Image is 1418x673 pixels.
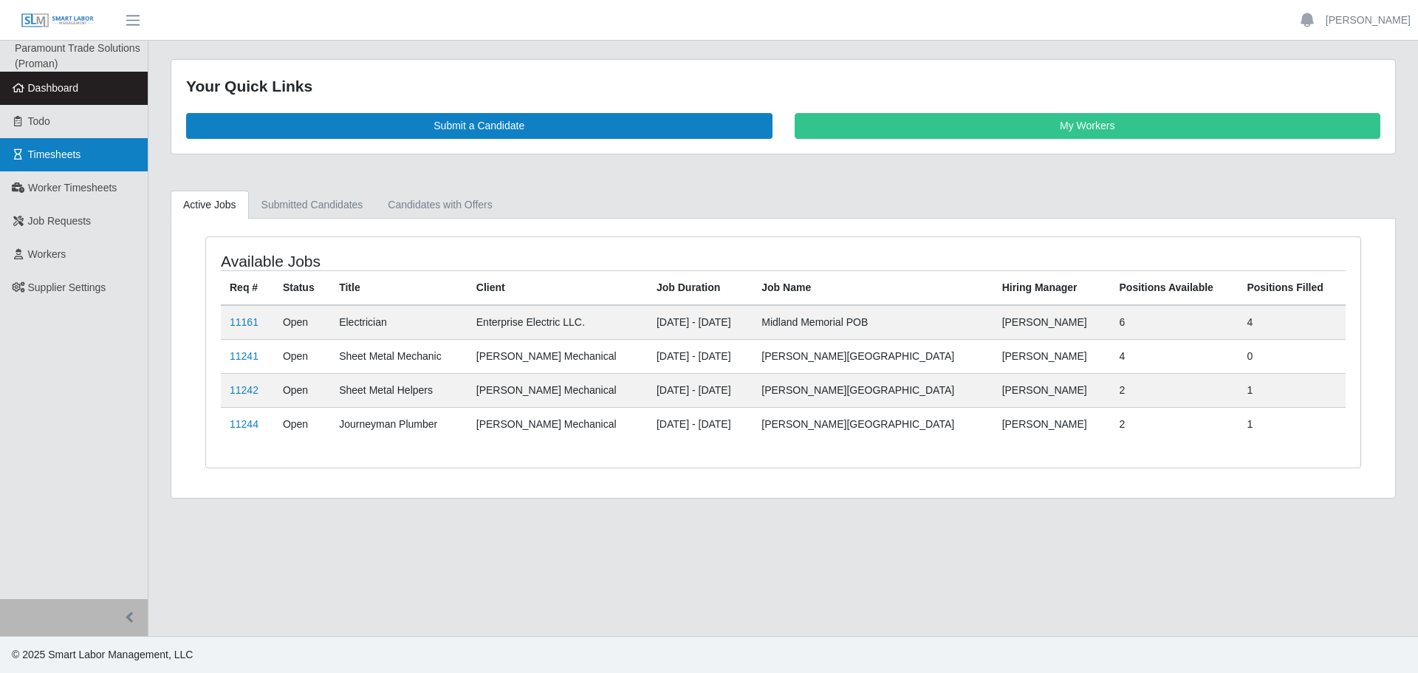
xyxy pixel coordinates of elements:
[28,182,117,194] span: Worker Timesheets
[221,270,274,305] th: Req #
[467,270,648,305] th: Client
[1111,339,1239,373] td: 4
[171,191,249,219] a: Active Jobs
[230,418,258,430] a: 11244
[1238,270,1346,305] th: Positions Filled
[274,339,330,373] td: Open
[648,305,753,340] td: [DATE] - [DATE]
[1111,305,1239,340] td: 6
[993,305,1111,340] td: [PERSON_NAME]
[467,305,648,340] td: Enterprise Electric LLC.
[28,82,79,94] span: Dashboard
[21,13,95,29] img: SLM Logo
[467,373,648,407] td: [PERSON_NAME] Mechanical
[28,248,66,260] span: Workers
[249,191,376,219] a: Submitted Candidates
[467,339,648,373] td: [PERSON_NAME] Mechanical
[1111,270,1239,305] th: Positions Available
[28,148,81,160] span: Timesheets
[753,270,993,305] th: Job Name
[648,270,753,305] th: Job Duration
[1326,13,1411,28] a: [PERSON_NAME]
[330,339,467,373] td: Sheet Metal Mechanic
[186,75,1380,98] div: Your Quick Links
[1238,305,1346,340] td: 4
[753,305,993,340] td: Midland Memorial POB
[993,373,1111,407] td: [PERSON_NAME]
[753,407,993,441] td: [PERSON_NAME][GEOGRAPHIC_DATA]
[467,407,648,441] td: [PERSON_NAME] Mechanical
[1111,373,1239,407] td: 2
[230,384,258,396] a: 11242
[330,270,467,305] th: Title
[1238,339,1346,373] td: 0
[648,407,753,441] td: [DATE] - [DATE]
[993,339,1111,373] td: [PERSON_NAME]
[274,305,330,340] td: Open
[230,316,258,328] a: 11161
[330,373,467,407] td: Sheet Metal Helpers
[795,113,1381,139] a: My Workers
[648,373,753,407] td: [DATE] - [DATE]
[230,350,258,362] a: 11241
[375,191,504,219] a: Candidates with Offers
[15,42,140,69] span: Paramount Trade Solutions (Proman)
[330,407,467,441] td: Journeyman Plumber
[28,215,92,227] span: Job Requests
[28,115,50,127] span: Todo
[993,407,1111,441] td: [PERSON_NAME]
[753,373,993,407] td: [PERSON_NAME][GEOGRAPHIC_DATA]
[1111,407,1239,441] td: 2
[186,113,773,139] a: Submit a Candidate
[1238,373,1346,407] td: 1
[274,373,330,407] td: Open
[274,270,330,305] th: Status
[1238,407,1346,441] td: 1
[274,407,330,441] td: Open
[28,281,106,293] span: Supplier Settings
[12,649,193,660] span: © 2025 Smart Labor Management, LLC
[330,305,467,340] td: Electrician
[993,270,1111,305] th: Hiring Manager
[221,252,677,270] h4: Available Jobs
[753,339,993,373] td: [PERSON_NAME][GEOGRAPHIC_DATA]
[648,339,753,373] td: [DATE] - [DATE]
